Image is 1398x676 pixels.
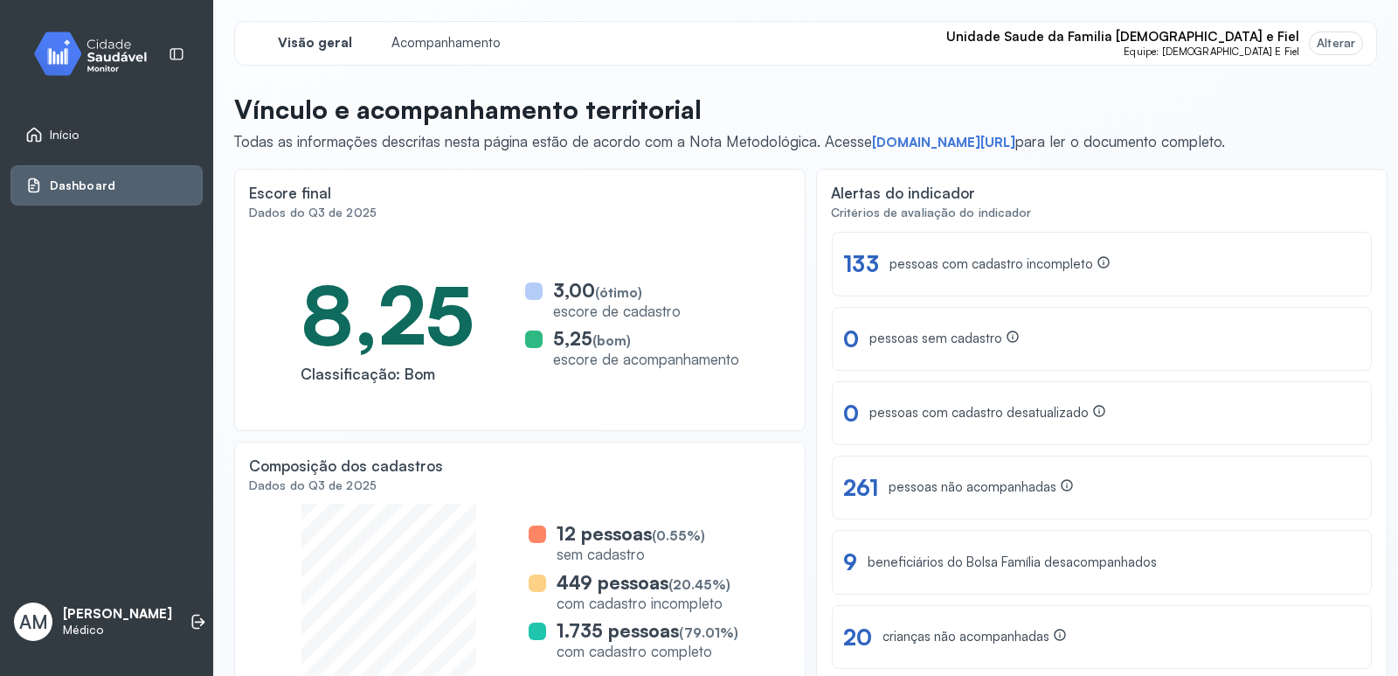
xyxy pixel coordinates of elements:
[882,628,1067,646] div: crianças não acompanhadas
[553,327,739,350] div: 5,25
[679,624,738,641] span: (79.01%)
[557,642,738,660] div: com cadastro completo
[249,184,331,202] div: Escore final
[249,206,791,220] div: Dados do Q3 de 2025
[831,206,1373,220] div: Critérios de avaliação do indicador
[843,474,878,501] div: 261
[19,610,48,633] span: AM
[872,134,1015,151] a: [DOMAIN_NAME][URL]
[557,522,705,545] div: 12 pessoas
[592,332,631,349] span: (bom)
[668,576,730,593] span: (20.45%)
[889,478,1074,497] div: pessoas não acompanhadas
[843,548,857,575] div: 9
[1317,36,1355,51] div: Alterar
[1124,45,1299,58] span: Equipe: [DEMOGRAPHIC_DATA] E Fiel
[831,184,975,202] div: Alertas do indicador
[946,29,1299,45] span: Unidade Saude da Familia [DEMOGRAPHIC_DATA] e Fiel
[553,350,739,368] div: escore de acompanhamento
[557,594,730,612] div: com cadastro incompleto
[50,178,115,193] span: Dashboard
[553,302,681,320] div: escore de cadastro
[843,250,879,277] div: 133
[301,365,474,383] div: Classificação: Bom
[63,606,172,623] p: [PERSON_NAME]
[63,623,172,638] p: Médico
[652,527,705,544] span: (0.55%)
[50,128,80,143] span: Início
[278,35,352,52] span: Visão geral
[234,94,1225,125] p: Vínculo e acompanhamento territorial
[234,132,1225,150] span: Todas as informações descritas nesta página estão de acordo com a Nota Metodológica. Acesse para ...
[595,284,642,301] span: (ótimo)
[557,571,730,594] div: 449 pessoas
[25,177,188,194] a: Dashboard
[889,255,1111,274] div: pessoas com cadastro incompleto
[868,554,1157,571] div: beneficiários do Bolsa Família desacompanhados
[843,624,872,651] div: 20
[869,404,1106,422] div: pessoas com cadastro desatualizado
[25,126,188,143] a: Início
[869,330,1020,348] div: pessoas sem cadastro
[843,400,859,427] div: 0
[249,478,791,493] div: Dados do Q3 de 2025
[553,279,681,302] div: 3,00
[843,325,859,352] div: 0
[557,545,705,563] div: sem cadastro
[391,35,501,52] span: Acompanhamento
[301,264,474,365] div: 8,25
[249,456,443,475] div: Composição dos cadastros
[18,28,176,80] img: monitor.svg
[557,619,738,642] div: 1.735 pessoas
